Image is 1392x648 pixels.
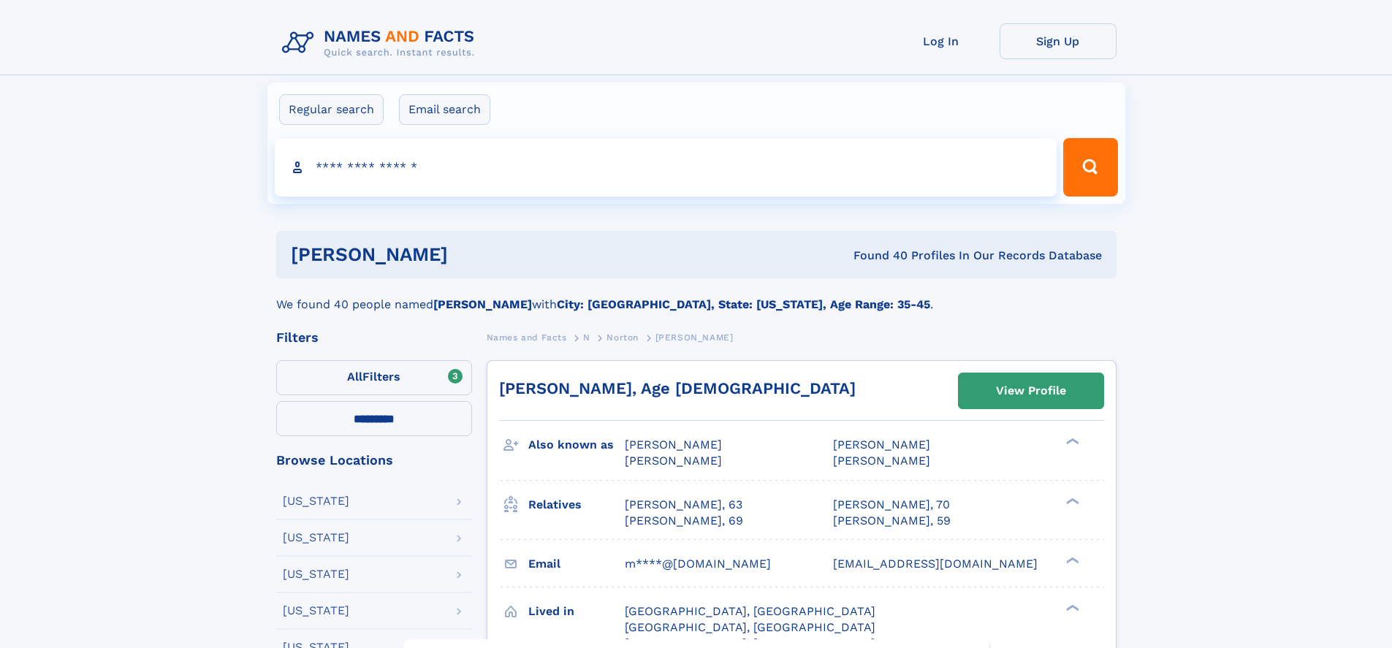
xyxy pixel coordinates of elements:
[499,379,856,397] a: [PERSON_NAME], Age [DEMOGRAPHIC_DATA]
[399,94,490,125] label: Email search
[283,495,349,507] div: [US_STATE]
[996,374,1066,408] div: View Profile
[528,432,625,457] h3: Also known as
[833,513,951,529] a: [PERSON_NAME], 59
[583,332,590,343] span: N
[1063,138,1117,197] button: Search Button
[283,568,349,580] div: [US_STATE]
[276,454,472,467] div: Browse Locations
[283,605,349,617] div: [US_STATE]
[276,278,1117,313] div: We found 40 people named with .
[279,94,384,125] label: Regular search
[1062,603,1080,612] div: ❯
[833,438,930,451] span: [PERSON_NAME]
[283,532,349,544] div: [US_STATE]
[650,248,1102,264] div: Found 40 Profiles In Our Records Database
[625,454,722,468] span: [PERSON_NAME]
[625,604,875,618] span: [GEOGRAPHIC_DATA], [GEOGRAPHIC_DATA]
[487,328,567,346] a: Names and Facts
[276,23,487,63] img: Logo Names and Facts
[833,454,930,468] span: [PERSON_NAME]
[276,331,472,344] div: Filters
[606,332,639,343] span: Norton
[528,552,625,576] h3: Email
[557,297,930,311] b: City: [GEOGRAPHIC_DATA], State: [US_STATE], Age Range: 35-45
[833,497,950,513] a: [PERSON_NAME], 70
[1062,437,1080,446] div: ❯
[833,557,1038,571] span: [EMAIL_ADDRESS][DOMAIN_NAME]
[655,332,734,343] span: [PERSON_NAME]
[528,599,625,624] h3: Lived in
[433,297,532,311] b: [PERSON_NAME]
[1062,496,1080,506] div: ❯
[625,497,742,513] a: [PERSON_NAME], 63
[347,370,362,384] span: All
[625,438,722,451] span: [PERSON_NAME]
[276,360,472,395] label: Filters
[291,245,651,264] h1: [PERSON_NAME]
[583,328,590,346] a: N
[883,23,1000,59] a: Log In
[275,138,1057,197] input: search input
[1062,555,1080,565] div: ❯
[959,373,1103,408] a: View Profile
[528,492,625,517] h3: Relatives
[625,513,743,529] a: [PERSON_NAME], 69
[606,328,639,346] a: Norton
[625,620,875,634] span: [GEOGRAPHIC_DATA], [GEOGRAPHIC_DATA]
[1000,23,1117,59] a: Sign Up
